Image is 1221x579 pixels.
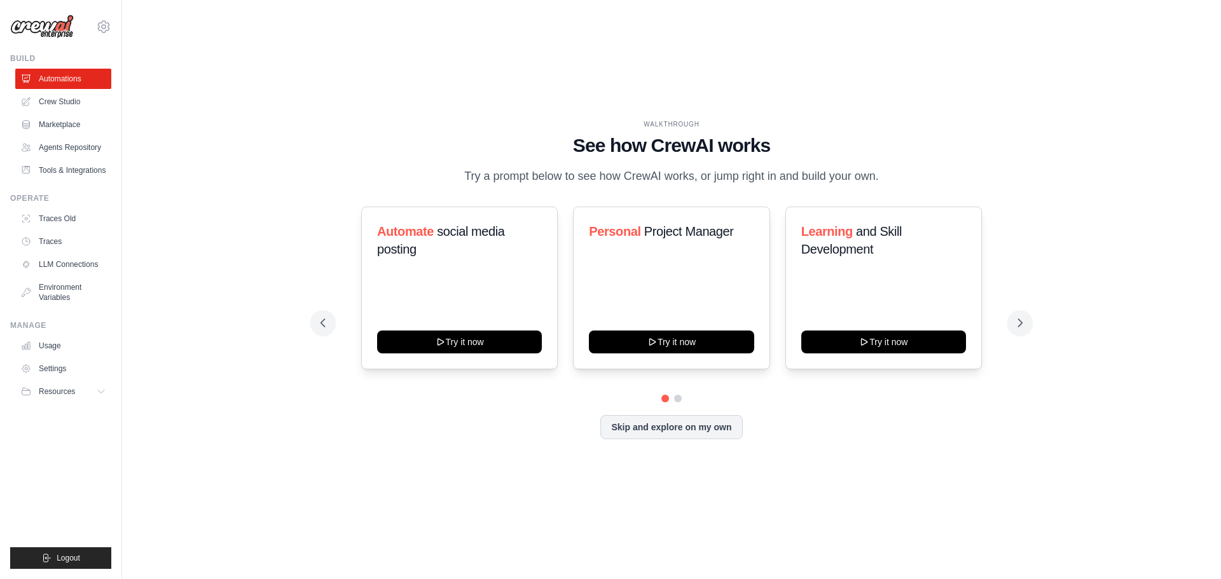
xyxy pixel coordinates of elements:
a: Crew Studio [15,92,111,112]
a: Environment Variables [15,277,111,308]
button: Try it now [377,330,542,353]
span: Automate [377,224,434,238]
div: Build [10,53,111,64]
a: Agents Repository [15,137,111,158]
span: social media posting [377,224,505,256]
a: LLM Connections [15,254,111,275]
div: Operate [10,193,111,203]
img: Logo [10,15,74,39]
span: and Skill Development [801,224,902,256]
a: Settings [15,358,111,379]
div: Manage [10,320,111,330]
span: Learning [801,224,853,238]
span: Personal [589,224,640,238]
button: Logout [10,547,111,569]
button: Skip and explore on my own [600,415,742,439]
a: Marketplace [15,114,111,135]
span: Project Manager [644,224,734,238]
h1: See how CrewAI works [321,134,1023,157]
span: Logout [57,553,80,563]
button: Resources [15,381,111,402]
a: Automations [15,69,111,89]
span: Resources [39,386,75,397]
button: Try it now [801,330,966,353]
a: Tools & Integrations [15,160,111,181]
a: Traces Old [15,208,111,229]
a: Traces [15,231,111,252]
p: Try a prompt below to see how CrewAI works, or jump right in and build your own. [458,167,885,186]
button: Try it now [589,330,754,353]
a: Usage [15,336,111,356]
div: WALKTHROUGH [321,119,1023,129]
